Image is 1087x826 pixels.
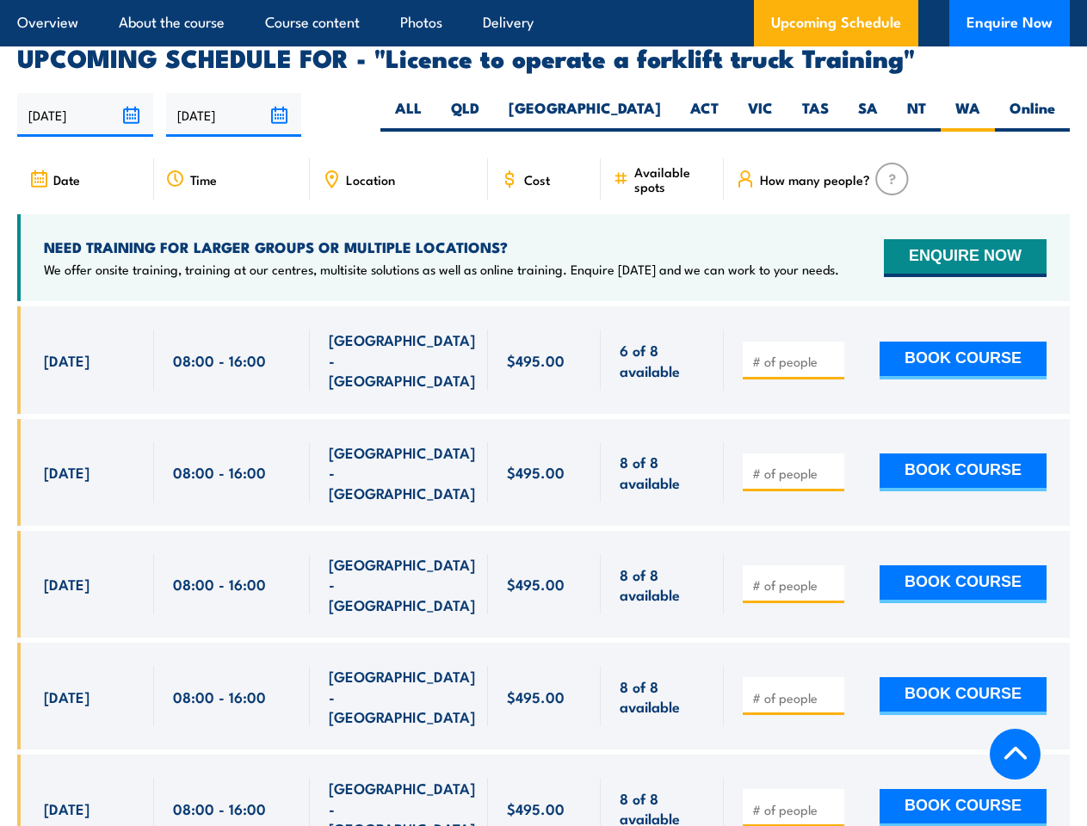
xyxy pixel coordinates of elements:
[44,687,90,706] span: [DATE]
[620,340,704,380] span: 6 of 8 available
[329,330,475,390] span: [GEOGRAPHIC_DATA] - [GEOGRAPHIC_DATA]
[44,261,839,278] p: We offer onsite training, training at our centres, multisite solutions as well as online training...
[17,46,1070,68] h2: UPCOMING SCHEDULE FOR - "Licence to operate a forklift truck Training"
[880,453,1047,491] button: BOOK COURSE
[752,576,838,594] input: # of people
[53,172,80,187] span: Date
[329,554,475,614] span: [GEOGRAPHIC_DATA] - [GEOGRAPHIC_DATA]
[752,801,838,818] input: # of people
[752,353,838,370] input: # of people
[173,350,266,370] span: 08:00 - 16:00
[634,164,712,194] span: Available spots
[620,564,704,605] span: 8 of 8 available
[494,98,676,132] label: [GEOGRAPHIC_DATA]
[329,666,475,726] span: [GEOGRAPHIC_DATA] - [GEOGRAPHIC_DATA]
[44,574,90,594] span: [DATE]
[941,98,995,132] label: WA
[329,442,475,502] span: [GEOGRAPHIC_DATA] - [GEOGRAPHIC_DATA]
[173,462,266,482] span: 08:00 - 16:00
[173,574,266,594] span: 08:00 - 16:00
[346,172,395,187] span: Location
[760,172,870,187] span: How many people?
[880,342,1047,379] button: BOOK COURSE
[733,98,787,132] label: VIC
[44,798,90,818] span: [DATE]
[507,798,565,818] span: $495.00
[620,676,704,717] span: 8 of 8 available
[843,98,892,132] label: SA
[507,350,565,370] span: $495.00
[190,172,217,187] span: Time
[884,239,1047,277] button: ENQUIRE NOW
[880,677,1047,715] button: BOOK COURSE
[752,689,838,706] input: # of people
[173,687,266,706] span: 08:00 - 16:00
[524,172,550,187] span: Cost
[507,462,565,482] span: $495.00
[44,350,90,370] span: [DATE]
[676,98,733,132] label: ACT
[44,462,90,482] span: [DATE]
[166,93,302,137] input: To date
[173,798,266,818] span: 08:00 - 16:00
[507,574,565,594] span: $495.00
[507,687,565,706] span: $495.00
[17,93,153,137] input: From date
[880,565,1047,603] button: BOOK COURSE
[787,98,843,132] label: TAS
[44,237,839,256] h4: NEED TRAINING FOR LARGER GROUPS OR MULTIPLE LOCATIONS?
[752,465,838,482] input: # of people
[380,98,436,132] label: ALL
[436,98,494,132] label: QLD
[892,98,941,132] label: NT
[620,452,704,492] span: 8 of 8 available
[995,98,1070,132] label: Online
